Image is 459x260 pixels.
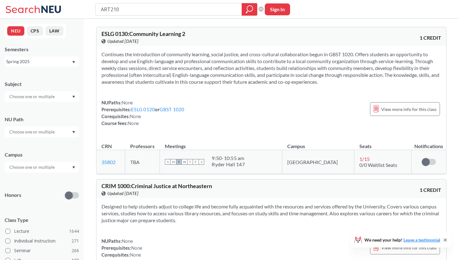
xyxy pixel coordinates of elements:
[182,159,187,165] span: W
[160,137,282,150] th: Meetings
[359,156,370,162] span: 1 / 15
[5,192,21,199] p: Honors
[5,91,79,102] div: Dropdown arrow
[101,99,185,127] div: NUPaths: Prerequisites: or Corequisites: Course fees:
[5,247,79,255] label: Seminar
[107,190,138,197] span: Updated [DATE]
[131,245,142,251] span: None
[101,51,441,85] section: Continues the introduction of community learning, social justice, and cross-cultural collaboratio...
[160,107,184,112] a: GBST 1020
[212,155,245,161] div: 9:50 - 10:55 am
[5,57,79,67] div: Spring 2025Dropdown arrow
[282,137,354,150] th: Campus
[170,159,176,165] span: M
[72,247,79,254] span: 266
[72,131,75,133] svg: Dropdown arrow
[5,81,79,87] div: Subject
[72,166,75,169] svg: Dropdown arrow
[122,238,133,244] span: None
[193,159,199,165] span: F
[5,116,79,123] div: NU Path
[72,237,79,244] span: 271
[359,162,397,168] span: 0/0 Waitlist Seats
[5,127,79,137] div: Dropdown arrow
[282,150,354,174] td: [GEOGRAPHIC_DATA]
[242,3,257,16] div: magnifying glass
[420,34,441,41] span: 1 CREDIT
[6,93,59,100] input: Choose one or multiple
[165,159,170,165] span: S
[72,61,75,63] svg: Dropdown arrow
[403,237,440,242] a: Leave a testimonial
[187,159,193,165] span: T
[128,120,139,126] span: None
[199,159,204,165] span: S
[101,203,441,224] section: Designed to help students adjust to college life and become fully acquainted with the resources a...
[72,96,75,98] svg: Dropdown arrow
[130,113,141,119] span: None
[212,161,245,167] div: Ryder Hall 147
[5,237,79,245] label: Individual Instruction
[122,100,133,105] span: None
[101,182,212,189] span: CRIM 1000 : Criminal Justice at Northeastern
[265,3,290,15] button: Sign In
[100,4,237,15] input: Class, professor, course number, "phrase"
[125,137,160,150] th: Professors
[7,26,24,36] button: NEU
[27,26,43,36] button: CPS
[381,105,437,113] span: View more info for this class
[6,58,72,65] div: Spring 2025
[5,227,79,235] label: Lecture
[5,217,79,223] span: Class Type
[6,163,59,171] input: Choose one or multiple
[364,238,440,242] span: We need your help!
[354,137,411,150] th: Seats
[101,143,112,150] div: CRN
[6,128,59,136] input: Choose one or multiple
[246,5,253,14] svg: magnifying glass
[46,26,63,36] button: LAW
[101,159,116,165] a: 35802
[131,107,155,112] a: ESLG 0120
[176,159,182,165] span: T
[101,30,185,37] span: ESLG 0130 : Community Learning 2
[5,162,79,172] div: Dropdown arrow
[125,150,160,174] td: TBA
[420,187,441,193] span: 1 CREDIT
[5,46,79,53] div: Semesters
[69,228,79,235] span: 1644
[130,252,141,257] span: None
[5,151,79,158] div: Campus
[381,244,437,252] span: View more info for this class
[107,38,138,45] span: Updated [DATE]
[411,137,446,150] th: Notifications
